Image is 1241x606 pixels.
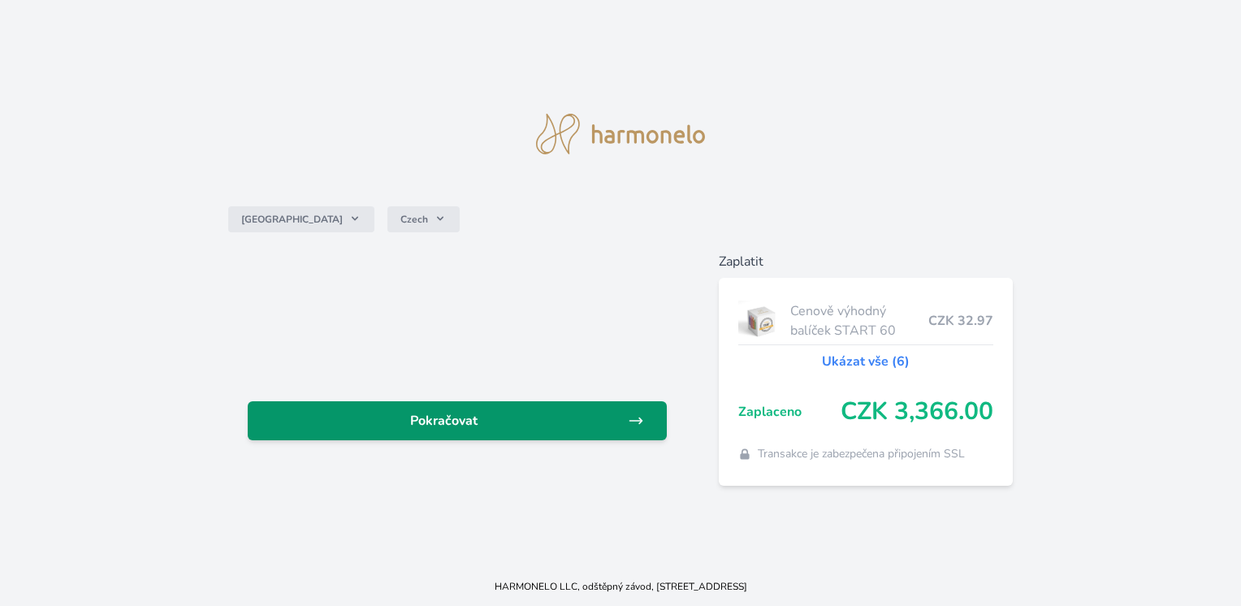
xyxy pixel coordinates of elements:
img: start.jpg [738,301,785,341]
a: Pokračovat [248,401,666,440]
span: CZK 32.97 [928,311,993,331]
img: logo.svg [536,114,705,154]
button: [GEOGRAPHIC_DATA] [228,206,374,232]
span: Czech [400,213,428,226]
a: Ukázat vše (6) [822,352,910,371]
span: Pokračovat [261,411,627,431]
button: Czech [387,206,460,232]
span: Cenově výhodný balíček START 60 [790,301,928,340]
span: CZK 3,366.00 [841,397,993,426]
span: [GEOGRAPHIC_DATA] [241,213,343,226]
h6: Zaplatit [719,252,1013,271]
span: Transakce je zabezpečena připojením SSL [758,446,965,462]
span: Zaplaceno [738,402,841,422]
